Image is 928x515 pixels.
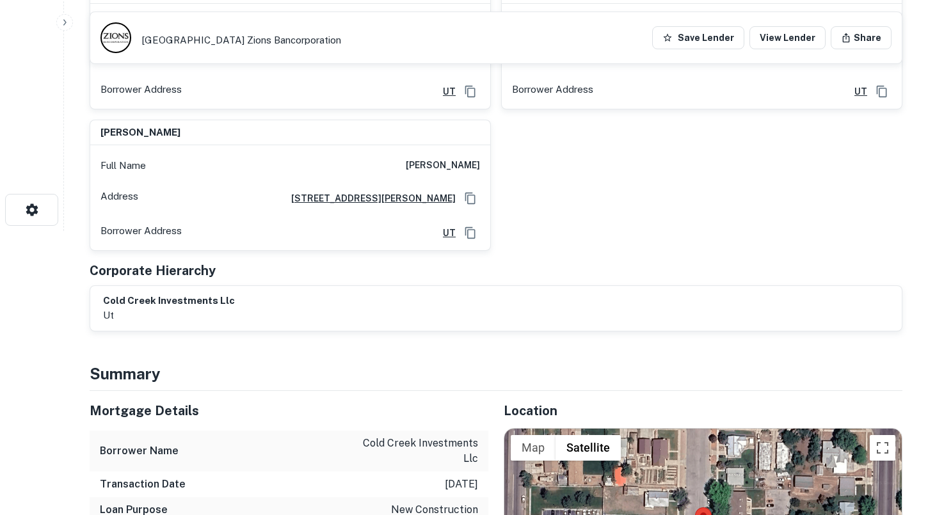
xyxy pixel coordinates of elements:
[406,158,480,173] h6: [PERSON_NAME]
[100,125,180,140] h6: [PERSON_NAME]
[461,223,480,242] button: Copy Address
[90,261,216,280] h5: Corporate Hierarchy
[652,26,744,49] button: Save Lender
[281,191,456,205] a: [STREET_ADDRESS][PERSON_NAME]
[445,477,478,492] p: [DATE]
[100,223,182,242] p: Borrower Address
[100,158,146,173] p: Full Name
[556,435,621,461] button: Show satellite imagery
[103,294,235,308] h6: cold creek investments llc
[433,226,456,240] a: UT
[461,189,480,208] button: Copy Address
[100,477,186,492] h6: Transaction Date
[749,26,826,49] a: View Lender
[103,308,235,323] p: ut
[100,82,182,101] p: Borrower Address
[864,372,928,433] iframe: Chat Widget
[433,84,456,99] a: UT
[870,435,895,461] button: Toggle fullscreen view
[512,82,593,101] p: Borrower Address
[511,435,556,461] button: Show street map
[831,26,892,49] button: Share
[141,35,341,46] p: [GEOGRAPHIC_DATA]
[90,362,902,385] h4: Summary
[504,401,902,420] h5: Location
[872,82,892,101] button: Copy Address
[90,401,488,420] h5: Mortgage Details
[100,443,179,459] h6: Borrower Name
[363,436,478,466] p: cold creek investments llc
[844,84,867,99] a: UT
[247,35,341,45] a: Zions Bancorporation
[100,189,138,208] p: Address
[461,82,480,101] button: Copy Address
